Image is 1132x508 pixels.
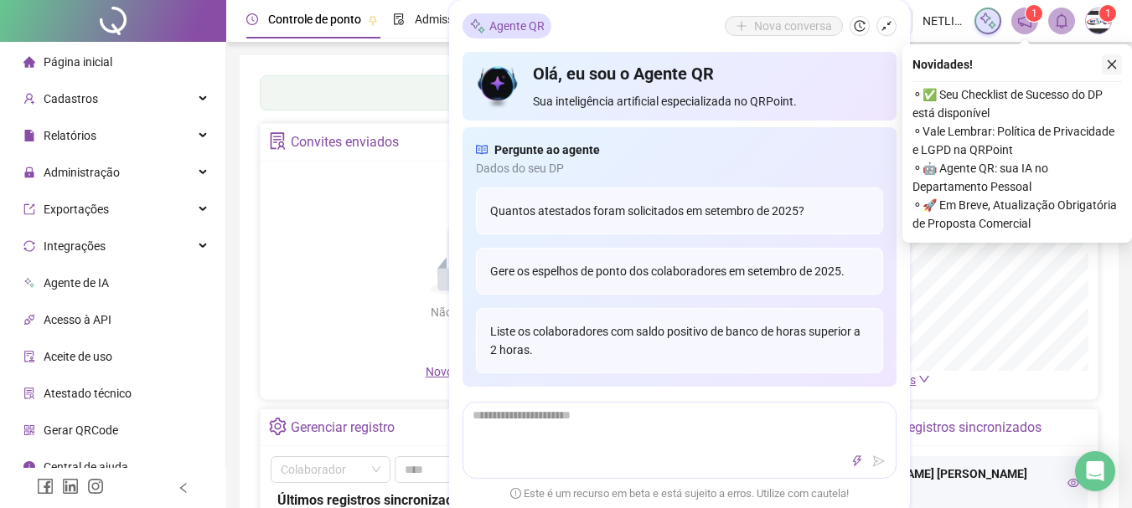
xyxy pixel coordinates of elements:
span: Gerar QRCode [44,423,118,437]
span: home [23,56,35,68]
span: 1 [1105,8,1111,19]
span: read [476,141,488,159]
div: Não há dados [390,303,545,321]
span: exclamation-circle [510,488,521,499]
span: facebook [37,478,54,495]
sup: Atualize o seu contato no menu Meus Dados [1099,5,1116,22]
span: user-add [23,93,35,105]
img: sparkle-icon.fc2bf0ac1784a2077858766a79e2daf3.svg [979,12,997,30]
span: solution [23,387,35,399]
span: Página inicial [44,55,112,69]
span: Pergunte ao agente [494,141,600,159]
div: Liste os colaboradores com saldo positivo de banco de horas superior a 2 horas. [476,308,883,373]
div: Quantos atestados foram solicitados em setembro de 2025? [476,187,883,234]
span: Cadastros [44,92,98,105]
span: shrink [881,20,892,32]
span: close [1106,59,1118,70]
h4: Olá, eu sou o Agente QR [533,62,882,85]
span: export [23,203,35,215]
span: Integrações [44,239,106,253]
span: api [23,314,35,326]
span: Sua inteligência artificial especializada no QRPoint. [533,92,882,110]
button: send [869,451,889,471]
span: history [854,20,866,32]
span: Administração [44,166,120,179]
span: bell [1054,13,1069,28]
span: ⚬ Vale Lembrar: Política de Privacidade e LGPD na QRPoint [912,122,1122,159]
span: Aceite de uso [44,350,112,363]
span: Novidades ! [912,55,973,74]
span: thunderbolt [851,455,863,467]
img: 83108 [1086,8,1111,33]
span: notification [1017,13,1032,28]
span: solution [269,132,287,150]
span: ⚬ 🚀 Em Breve, Atualização Obrigatória de Proposta Comercial [912,196,1122,233]
span: Este é um recurso em beta e está sujeito a erros. Utilize com cautela! [510,485,849,502]
span: Relatórios [44,129,96,142]
span: Central de ajuda [44,460,128,474]
span: Novo convite [426,365,509,378]
span: pushpin [368,15,378,25]
div: Convites enviados [291,128,399,157]
span: clock-circle [246,13,258,25]
button: thunderbolt [847,451,867,471]
span: Controle de ponto [268,13,361,26]
img: icon [476,62,520,110]
span: Admissão digital [415,13,501,26]
span: instagram [87,478,104,495]
sup: 1 [1026,5,1042,22]
span: lock [23,167,35,178]
span: Exportações [44,203,109,216]
span: sync [23,240,35,252]
span: file [23,130,35,141]
span: left [178,482,189,494]
span: Atestado técnico [44,387,132,400]
div: [PERSON_NAME] [PERSON_NAME] JÚNIOR [844,464,1079,501]
button: Nova conversa [725,16,843,36]
div: Gerenciar registro [291,413,395,442]
div: Gere os espelhos de ponto dos colaboradores em setembro de 2025. [476,248,883,295]
span: ⚬ ✅ Seu Checklist de Sucesso do DP está disponível [912,85,1122,122]
img: sparkle-icon.fc2bf0ac1784a2077858766a79e2daf3.svg [469,18,486,35]
span: qrcode [23,424,35,436]
div: Agente QR [463,13,551,38]
span: Agente de IA [44,276,109,290]
span: down [918,373,930,385]
span: 1 [1031,8,1037,19]
span: eye [1067,477,1079,489]
div: Últimos registros sincronizados [855,413,1042,442]
span: file-done [393,13,405,25]
span: linkedin [62,478,79,495]
span: NETLINK PE [923,12,964,30]
span: audit [23,351,35,362]
span: setting [269,418,287,435]
div: Open Intercom Messenger [1075,451,1115,491]
span: info-circle [23,461,35,473]
span: Acesso à API [44,313,111,326]
span: Dados do seu DP [476,159,883,177]
span: ⚬ 🤖 Agente QR: sua IA no Departamento Pessoal [912,159,1122,196]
